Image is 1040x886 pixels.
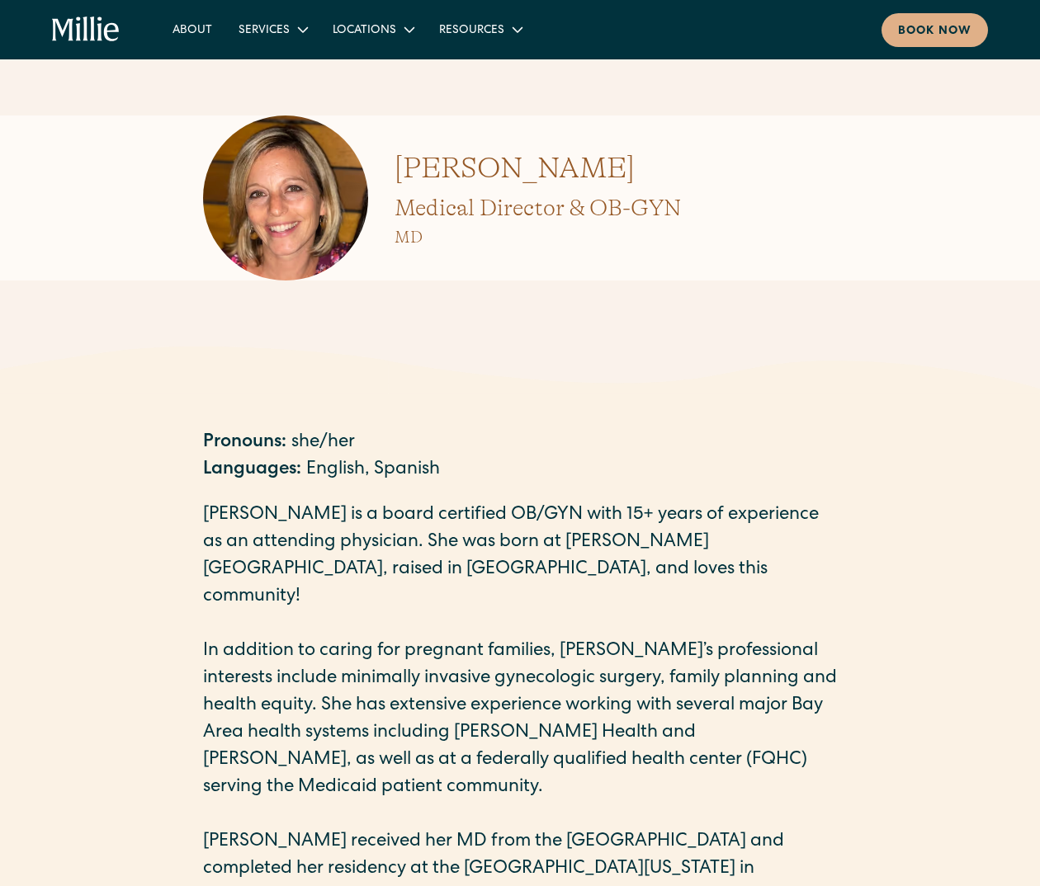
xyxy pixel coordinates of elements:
[306,457,440,484] div: English, Spanish
[203,502,837,611] p: [PERSON_NAME] is a board certified OB/GYN with 15+ years of experience as an attending physician....
[203,115,368,280] img: Amy Kane profile photo
[882,13,988,47] a: Book now
[203,434,286,452] strong: Pronouns:
[203,639,837,802] p: In addition to caring for pregnant families, [PERSON_NAME]’s professional interests include minim...
[898,23,971,40] div: Book now
[319,16,426,43] div: Locations
[291,430,355,457] div: she/her
[426,16,534,43] div: Resources
[395,225,681,250] h3: MD
[395,191,681,225] h2: Medical Director & OB-GYN
[225,16,319,43] div: Services
[439,22,504,40] div: Resources
[52,16,120,43] a: home
[239,22,290,40] div: Services
[395,146,681,191] h1: [PERSON_NAME]
[203,461,301,479] strong: Languages:
[159,16,225,43] a: About
[333,22,396,40] div: Locations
